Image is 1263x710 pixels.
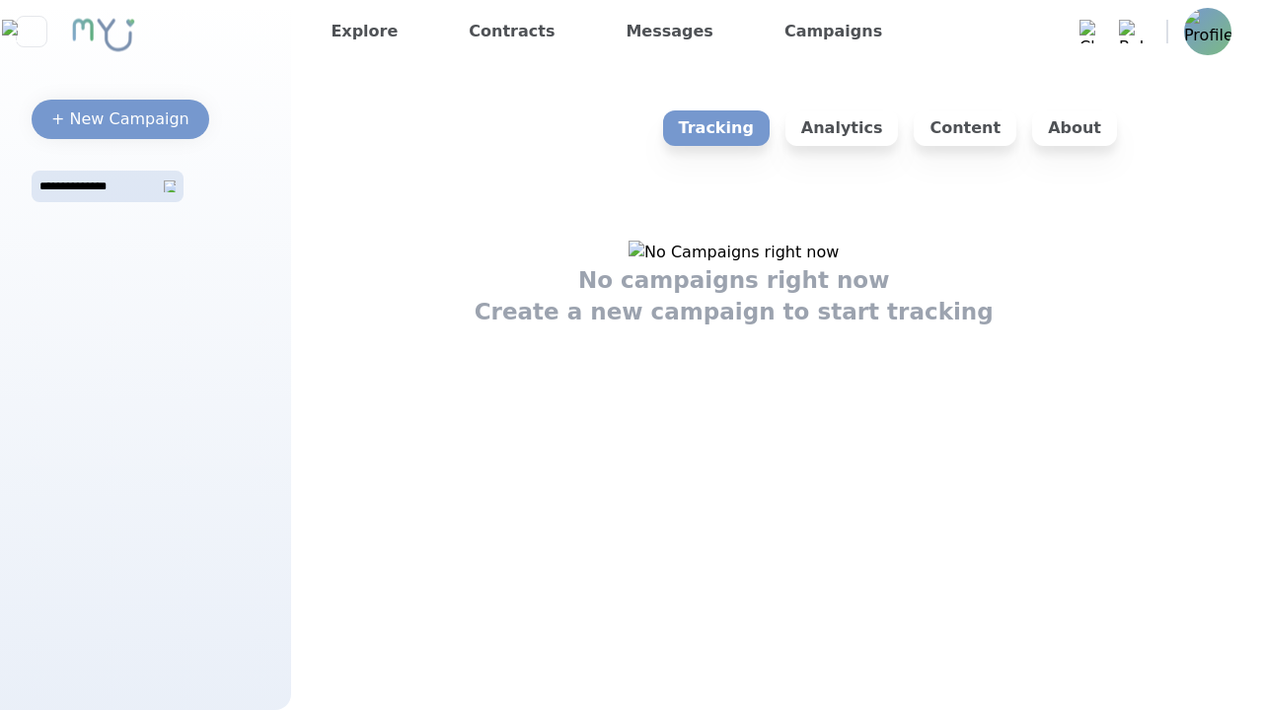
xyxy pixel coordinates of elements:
[629,241,839,264] img: No Campaigns right now
[2,20,60,43] img: Close sidebar
[777,16,890,47] a: Campaigns
[51,107,189,131] div: + New Campaign
[1079,20,1103,43] img: Chat
[1119,20,1143,43] img: Bell
[618,16,720,47] a: Messages
[914,110,1016,146] p: Content
[663,110,770,146] p: Tracking
[461,16,562,47] a: Contracts
[1184,8,1231,55] img: Profile
[1032,110,1117,146] p: About
[475,296,994,327] h1: Create a new campaign to start tracking
[323,16,406,47] a: Explore
[32,100,209,139] button: + New Campaign
[578,264,890,296] h1: No campaigns right now
[785,110,899,146] p: Analytics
